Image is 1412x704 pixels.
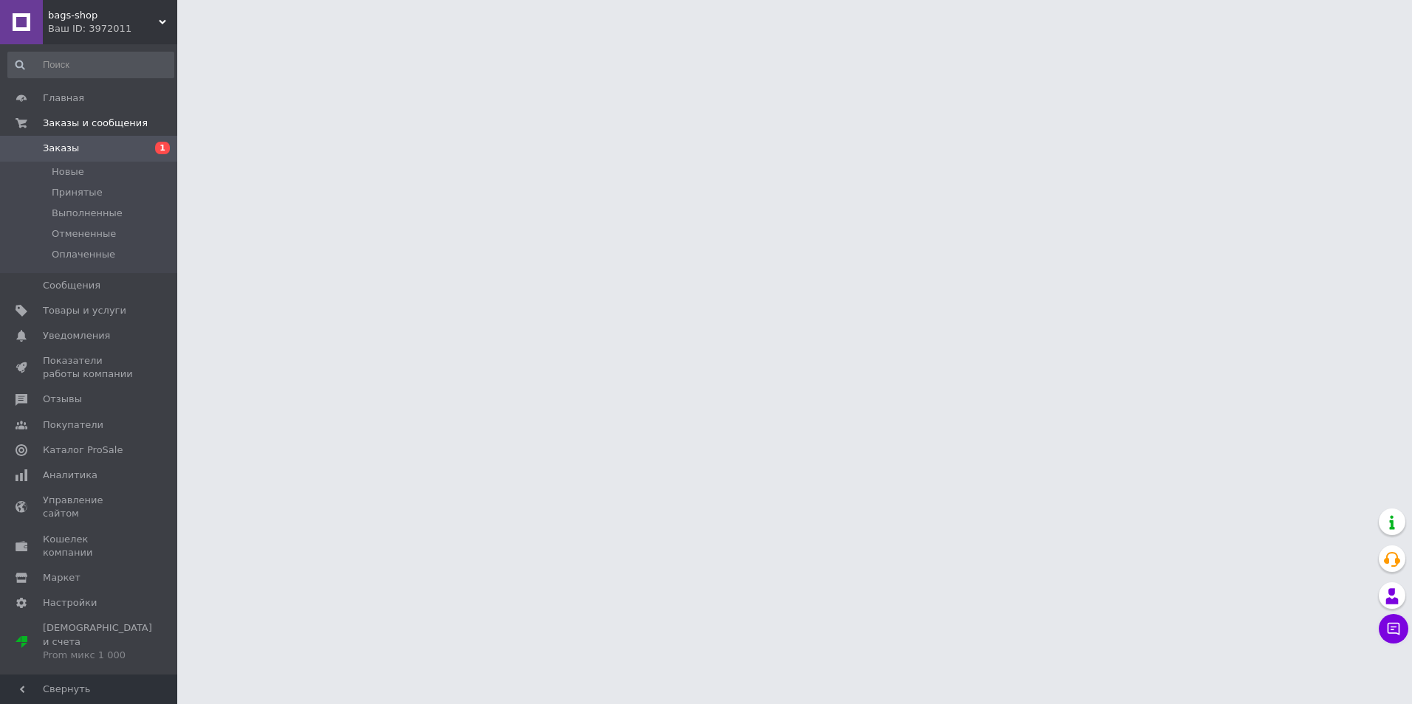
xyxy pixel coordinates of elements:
span: Главная [43,92,84,105]
span: Управление сайтом [43,494,137,520]
span: Новые [52,165,84,179]
span: Уведомления [43,329,110,342]
span: Каталог ProSale [43,444,123,457]
span: Отзывы [43,393,82,406]
span: Маркет [43,571,80,584]
span: Заказы [43,142,79,155]
span: [DEMOGRAPHIC_DATA] и счета [43,621,152,662]
span: Сообщения [43,279,100,292]
button: Чат с покупателем [1379,614,1408,643]
span: Показатели работы компании [43,354,137,381]
span: Кошелек компании [43,533,137,559]
div: Prom микс 1 000 [43,649,152,662]
span: bags-shop [48,9,159,22]
div: Ваш ID: 3972011 [48,22,177,35]
span: Отмененные [52,227,116,241]
span: Выполненные [52,207,123,220]
span: 1 [155,142,170,154]
span: Товары и услуги [43,304,126,317]
span: Покупатели [43,418,103,432]
input: Поиск [7,52,174,78]
span: Оплаченные [52,248,115,261]
span: Заказы и сообщения [43,117,148,130]
span: Принятые [52,186,103,199]
span: Настройки [43,596,97,610]
span: Аналитика [43,469,97,482]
